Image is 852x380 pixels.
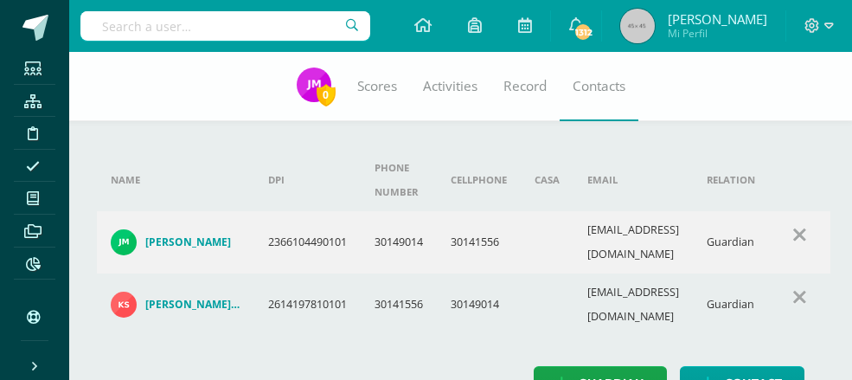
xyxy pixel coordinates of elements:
img: d1c69af3a31b2c90792b37b106bfa2dc.png [111,229,137,255]
th: Phone number [361,149,437,211]
td: 30141556 [361,274,437,336]
span: [PERSON_NAME] [668,10,767,28]
span: Contacts [573,77,625,95]
a: [PERSON_NAME] [111,229,240,255]
td: 2614197810101 [254,274,361,336]
td: 2366104490101 [254,211,361,274]
th: Email [573,149,693,211]
h4: [PERSON_NAME] [PERSON_NAME] [145,298,240,312]
a: Activities [410,52,490,121]
a: Contacts [560,52,638,121]
img: b26bba8fc9cd36acb4839c57b7de5292.png [111,292,137,318]
td: [EMAIL_ADDRESS][DOMAIN_NAME] [573,274,693,336]
td: [EMAIL_ADDRESS][DOMAIN_NAME] [573,211,693,274]
td: 30149014 [437,274,521,336]
span: 0 [317,84,336,106]
th: DPI [254,149,361,211]
input: Search a user… [80,11,370,41]
a: Record [490,52,560,121]
span: Record [503,77,547,95]
span: Mi Perfil [668,26,767,41]
th: Relation [693,149,769,211]
img: 45x45 [620,9,655,43]
th: Casa [521,149,573,211]
a: Scores [344,52,410,121]
img: c44c59868c81ef275becb65f4c5b3898.png [297,68,331,102]
th: Name [97,149,254,211]
td: Guardian [693,211,769,274]
td: Guardian [693,274,769,336]
h4: [PERSON_NAME] [145,235,231,249]
a: [PERSON_NAME] [PERSON_NAME] [111,292,240,318]
td: 30149014 [361,211,437,274]
span: 1312 [573,23,593,42]
span: Scores [357,77,397,95]
th: Cellphone [437,149,521,211]
td: 30141556 [437,211,521,274]
span: Activities [423,77,477,95]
